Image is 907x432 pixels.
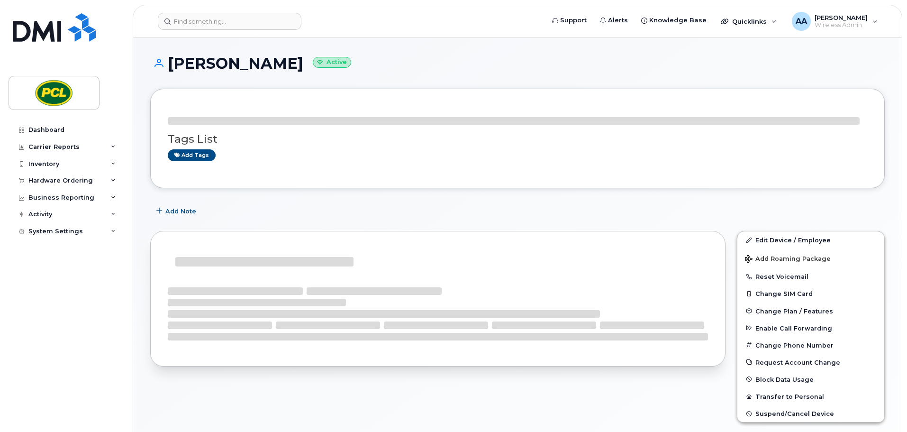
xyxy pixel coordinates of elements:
span: Add Roaming Package [745,255,831,264]
button: Transfer to Personal [737,388,884,405]
a: Add tags [168,149,216,161]
button: Add Note [150,202,204,220]
button: Change Phone Number [737,337,884,354]
h1: [PERSON_NAME] [150,55,885,72]
span: Enable Call Forwarding [755,324,832,331]
button: Block Data Usage [737,371,884,388]
button: Suspend/Cancel Device [737,405,884,422]
a: Edit Device / Employee [737,231,884,248]
button: Change Plan / Features [737,303,884,320]
button: Enable Call Forwarding [737,320,884,337]
h3: Tags List [168,133,867,145]
button: Change SIM Card [737,285,884,302]
span: Suspend/Cancel Device [755,410,834,417]
small: Active [313,57,351,68]
span: Add Note [165,207,196,216]
button: Request Account Change [737,354,884,371]
button: Reset Voicemail [737,268,884,285]
button: Add Roaming Package [737,248,884,268]
span: Change Plan / Features [755,307,833,314]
